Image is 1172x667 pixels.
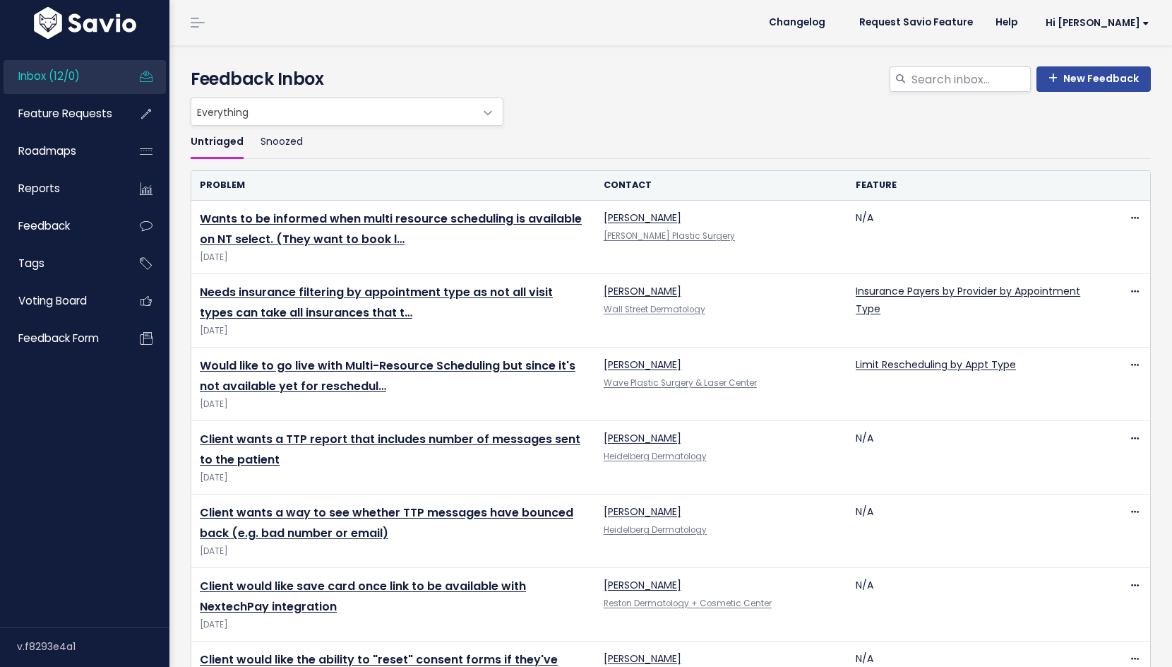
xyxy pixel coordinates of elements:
a: Tags [4,247,117,280]
a: [PERSON_NAME] [604,651,681,666]
td: N/A [847,495,1099,568]
span: Everything [191,98,503,126]
a: Heidelberg Dermatology [604,451,707,462]
a: Heidelberg Dermatology [604,524,707,536]
a: [PERSON_NAME] [604,431,681,445]
a: [PERSON_NAME] [604,578,681,592]
a: Limit Rescheduling by Appt Type [856,358,1016,372]
input: Search inbox... [910,66,1031,92]
a: Feedback form [4,322,117,355]
a: [PERSON_NAME] [604,504,681,519]
a: Help [984,12,1029,33]
a: Feedback [4,210,117,242]
th: Feature [847,171,1099,200]
span: Inbox (12/0) [18,69,80,83]
a: Wants to be informed when multi resource scheduling is available on NT select. (They want to book l… [200,211,582,247]
a: Hi [PERSON_NAME] [1029,12,1161,34]
a: Wall Street Dermatology [604,304,705,315]
span: Feedback form [18,331,99,346]
span: Roadmaps [18,143,76,158]
span: Feature Requests [18,106,112,121]
a: [PERSON_NAME] Plastic Surgery [604,230,735,242]
a: Wave Plastic Surgery & Laser Center [604,377,757,389]
th: Contact [595,171,847,200]
span: [DATE] [200,544,587,559]
span: Hi [PERSON_NAME] [1046,18,1149,28]
a: Reports [4,172,117,205]
a: Request Savio Feature [848,12,984,33]
a: Untriaged [191,126,244,159]
a: Reston Dermatology + Cosmetic Center [604,598,772,609]
h4: Feedback Inbox [191,66,1151,92]
span: Voting Board [18,293,87,308]
a: Voting Board [4,285,117,317]
span: [DATE] [200,618,587,632]
span: Tags [18,256,44,271]
a: Snoozed [261,126,303,159]
th: Problem [191,171,595,200]
span: Feedback [18,218,70,233]
a: Client would like save card once link to be available with NextechPay integration [200,578,526,615]
td: N/A [847,201,1099,274]
a: New Feedback [1036,66,1151,92]
a: Would like to go live with Multi-Resource Scheduling but since it's not available yet for reschedul… [200,358,575,394]
span: Reports [18,181,60,196]
span: Everything [191,98,474,125]
a: [PERSON_NAME] [604,284,681,298]
a: Feature Requests [4,98,117,130]
span: [DATE] [200,397,587,412]
a: [PERSON_NAME] [604,358,681,372]
a: [PERSON_NAME] [604,211,681,225]
img: logo-white.9d6f32f41409.svg [30,7,140,39]
div: v.f8293e4a1 [17,628,169,665]
span: [DATE] [200,324,587,338]
a: Needs insurance filtering by appointment type as not all visit types can take all insurances that t… [200,284,553,321]
a: Insurance Payers by Provider by Appointment Type [856,284,1080,316]
a: Client wants a way to see whether TTP messages have bounced back (e.g. bad number or email) [200,504,573,541]
span: [DATE] [200,250,587,265]
ul: Filter feature requests [191,126,1151,159]
span: [DATE] [200,471,587,485]
td: N/A [847,568,1099,642]
span: Changelog [769,18,825,28]
a: Client wants a TTP report that includes number of messages sent to the patient [200,431,580,468]
td: N/A [847,421,1099,495]
a: Roadmaps [4,135,117,167]
a: Inbox (12/0) [4,60,117,93]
